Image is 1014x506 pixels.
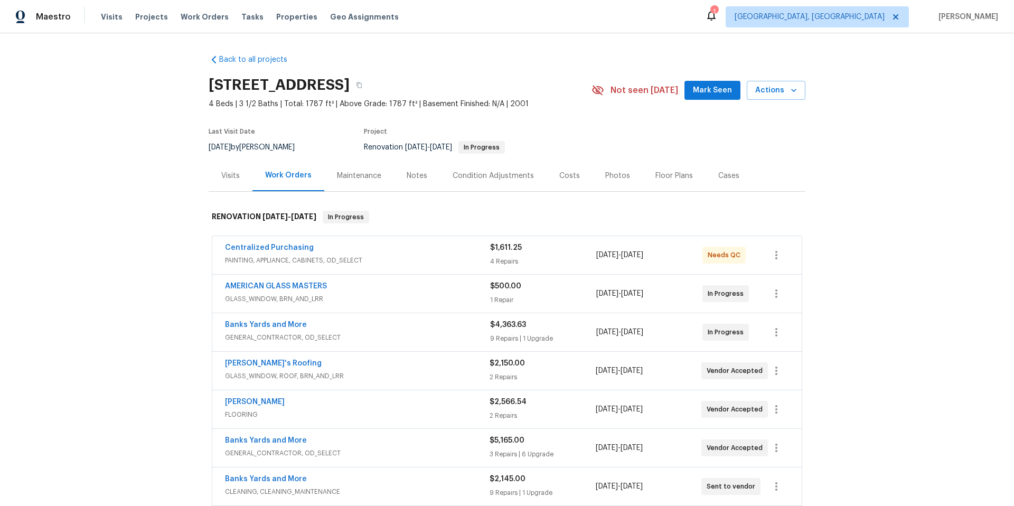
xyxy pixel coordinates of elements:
span: Last Visit Date [209,128,255,135]
div: 2 Repairs [490,410,595,421]
span: Work Orders [181,12,229,22]
span: - [596,404,643,415]
span: [DATE] [621,251,643,259]
div: by [PERSON_NAME] [209,141,307,154]
span: - [596,288,643,299]
span: [DATE] [596,329,618,336]
span: In Progress [459,144,504,151]
span: [DATE] [621,444,643,452]
div: Maintenance [337,171,381,181]
span: GLASS_WINDOW, BRN_AND_LRR [225,294,490,304]
span: In Progress [324,212,368,222]
span: [PERSON_NAME] [934,12,998,22]
div: Notes [407,171,427,181]
span: Actions [755,84,797,97]
button: Actions [747,81,805,100]
span: [DATE] [596,290,618,297]
span: Properties [276,12,317,22]
span: In Progress [708,288,748,299]
span: $1,611.25 [490,244,522,251]
span: [DATE] [291,213,316,220]
a: [PERSON_NAME]'s Roofing [225,360,322,367]
span: [DATE] [596,251,618,259]
div: 3 Repairs | 6 Upgrade [490,449,595,460]
div: 9 Repairs | 1 Upgrade [490,333,596,344]
span: [DATE] [621,367,643,374]
span: [DATE] [209,144,231,151]
div: RENOVATION [DATE]-[DATE]In Progress [209,200,805,234]
span: $2,145.00 [490,475,525,483]
span: [DATE] [621,290,643,297]
span: CLEANING, CLEANING_MAINTENANCE [225,486,490,497]
span: GENERAL_CONTRACTOR, OD_SELECT [225,448,490,458]
span: Vendor Accepted [707,443,767,453]
span: - [596,366,643,376]
div: Floor Plans [655,171,693,181]
a: Banks Yards and More [225,475,307,483]
span: [DATE] [621,329,643,336]
div: Photos [605,171,630,181]
span: $2,150.00 [490,360,525,367]
div: Visits [221,171,240,181]
span: [DATE] [405,144,427,151]
span: [DATE] [596,367,618,374]
span: [DATE] [430,144,452,151]
span: Geo Assignments [330,12,399,22]
div: Costs [559,171,580,181]
a: Back to all projects [209,54,310,65]
span: [DATE] [596,444,618,452]
a: Banks Yards and More [225,321,307,329]
span: [DATE] [596,406,618,413]
span: $500.00 [490,283,521,290]
div: Cases [718,171,739,181]
div: 1 [710,6,718,17]
span: - [405,144,452,151]
span: Visits [101,12,123,22]
span: [DATE] [596,483,618,490]
span: - [596,250,643,260]
h6: RENOVATION [212,211,316,223]
span: PAINTING, APPLIANCE, CABINETS, OD_SELECT [225,255,490,266]
span: In Progress [708,327,748,338]
span: Maestro [36,12,71,22]
div: 4 Repairs [490,256,596,267]
div: 9 Repairs | 1 Upgrade [490,488,595,498]
div: 1 Repair [490,295,596,305]
span: Projects [135,12,168,22]
span: Not seen [DATE] [611,85,678,96]
span: Mark Seen [693,84,732,97]
button: Copy Address [350,76,369,95]
span: FLOORING [225,409,490,420]
span: [GEOGRAPHIC_DATA], [GEOGRAPHIC_DATA] [735,12,885,22]
div: 2 Repairs [490,372,595,382]
h2: [STREET_ADDRESS] [209,80,350,90]
span: [DATE] [621,483,643,490]
div: Condition Adjustments [453,171,534,181]
span: - [262,213,316,220]
span: [DATE] [262,213,288,220]
a: [PERSON_NAME] [225,398,285,406]
span: 4 Beds | 3 1/2 Baths | Total: 1787 ft² | Above Grade: 1787 ft² | Basement Finished: N/A | 2001 [209,99,591,109]
button: Mark Seen [684,81,740,100]
span: - [596,481,643,492]
span: Vendor Accepted [707,366,767,376]
span: [DATE] [621,406,643,413]
span: Project [364,128,387,135]
a: Centralized Purchasing [225,244,314,251]
span: - [596,327,643,338]
span: GLASS_WINDOW, ROOF, BRN_AND_LRR [225,371,490,381]
div: Work Orders [265,170,312,181]
span: $5,165.00 [490,437,524,444]
span: GENERAL_CONTRACTOR, OD_SELECT [225,332,490,343]
span: - [596,443,643,453]
span: Needs QC [708,250,745,260]
span: Renovation [364,144,505,151]
a: AMERICAN GLASS MASTERS [225,283,327,290]
a: Banks Yards and More [225,437,307,444]
span: Tasks [241,13,264,21]
span: Vendor Accepted [707,404,767,415]
span: $4,363.63 [490,321,526,329]
span: Sent to vendor [707,481,759,492]
span: $2,566.54 [490,398,527,406]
